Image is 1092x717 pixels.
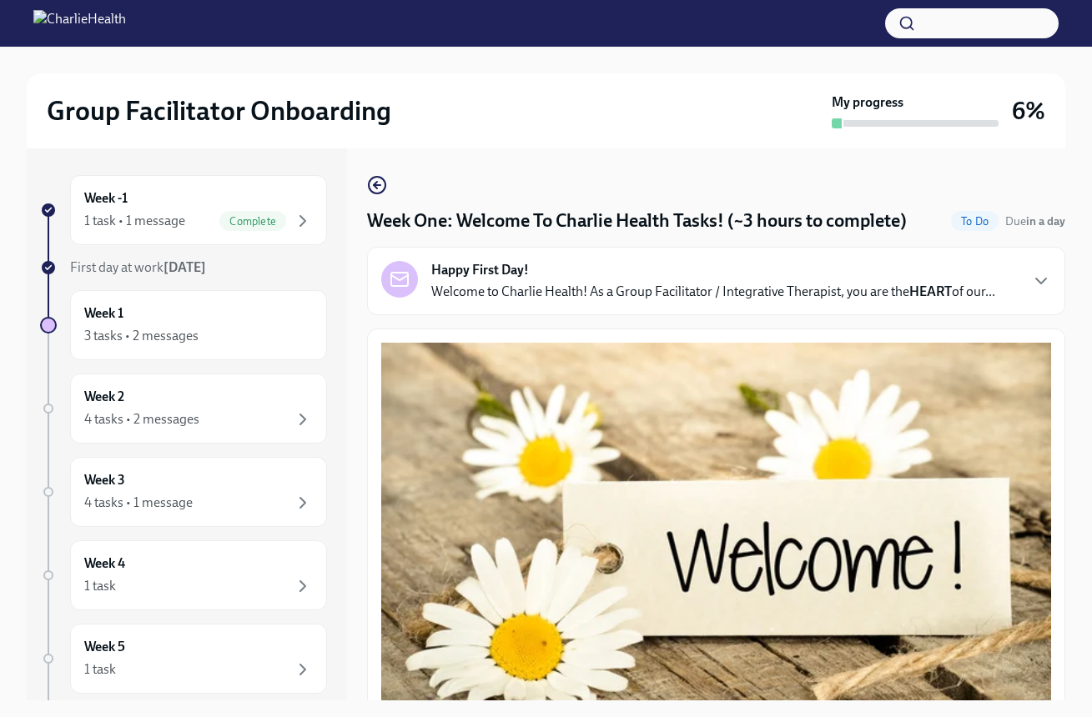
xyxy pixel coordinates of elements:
h6: Week 4 [84,554,125,573]
h6: Week 2 [84,388,124,406]
img: CharlieHealth [33,10,126,37]
a: First day at work[DATE] [40,258,327,277]
span: First day at work [70,259,206,275]
h6: Week 1 [84,304,123,323]
strong: [DATE] [164,259,206,275]
h4: Week One: Welcome To Charlie Health Tasks! (~3 hours to complete) [367,208,907,233]
div: 3 tasks • 2 messages [84,327,199,345]
div: 1 task • 1 message [84,212,185,230]
span: To Do [951,215,999,228]
span: October 13th, 2025 10:00 [1005,213,1065,229]
div: 1 task [84,577,116,595]
strong: My progress [832,93,903,112]
strong: in a day [1026,214,1065,228]
a: Week 24 tasks • 2 messages [40,374,327,444]
div: 1 task [84,660,116,679]
a: Week 13 tasks • 2 messages [40,290,327,360]
strong: HEART [909,283,952,299]
p: Welcome to Charlie Health! As a Group Facilitator / Integrative Therapist, you are the of our... [431,283,995,301]
h6: Week 5 [84,638,125,656]
a: Week 41 task [40,540,327,610]
a: Week 34 tasks • 1 message [40,457,327,527]
div: 4 tasks • 2 messages [84,410,199,429]
a: Week -11 task • 1 messageComplete [40,175,327,245]
h6: Week 3 [84,471,125,489]
h3: 6% [1012,96,1045,126]
div: 4 tasks • 1 message [84,494,193,512]
span: Complete [219,215,286,228]
a: Week 51 task [40,624,327,694]
h2: Group Facilitator Onboarding [47,94,391,128]
strong: Happy First Day! [431,261,529,279]
span: Due [1005,214,1065,228]
h6: Week -1 [84,189,128,208]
